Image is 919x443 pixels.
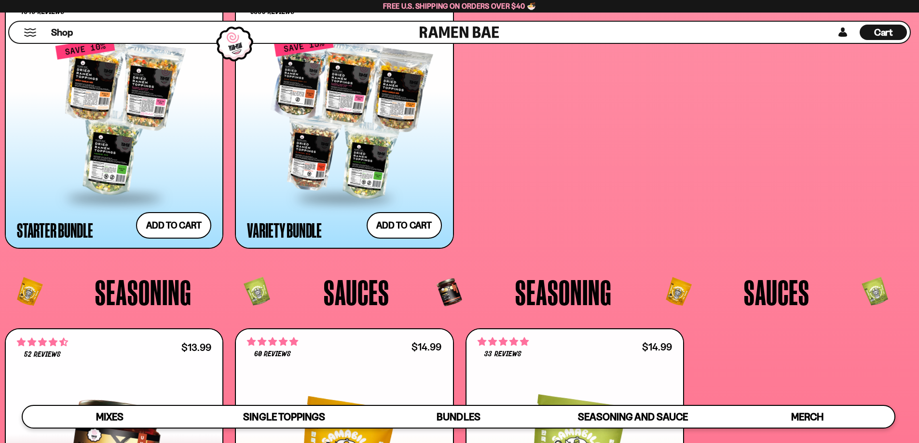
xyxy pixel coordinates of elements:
[197,406,371,428] a: Single Toppings
[17,336,68,349] span: 4.71 stars
[860,22,907,43] div: Cart
[578,411,687,423] span: Seasoning and Sauce
[383,1,536,11] span: Free U.S. Shipping on Orders over $40 🍜
[367,212,442,239] button: Add to cart
[23,406,197,428] a: Mixes
[791,411,823,423] span: Merch
[324,274,389,310] span: Sauces
[254,350,291,358] span: 60 reviews
[437,411,480,423] span: Bundles
[24,28,37,37] button: Mobile Menu Trigger
[24,351,61,359] span: 52 reviews
[247,336,298,348] span: 4.83 stars
[720,406,894,428] a: Merch
[874,27,893,38] span: Cart
[411,342,441,351] div: $14.99
[478,336,529,348] span: 5.00 stars
[95,274,192,310] span: Seasoning
[17,221,93,239] div: Starter Bundle
[181,343,211,352] div: $13.99
[51,26,73,39] span: Shop
[243,411,325,423] span: Single Toppings
[247,221,322,239] div: Variety Bundle
[371,406,546,428] a: Bundles
[484,350,521,358] span: 33 reviews
[136,212,211,239] button: Add to cart
[642,342,672,351] div: $14.99
[744,274,809,310] span: Sauces
[96,411,123,423] span: Mixes
[51,25,73,40] a: Shop
[515,274,612,310] span: Seasoning
[546,406,720,428] a: Seasoning and Sauce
